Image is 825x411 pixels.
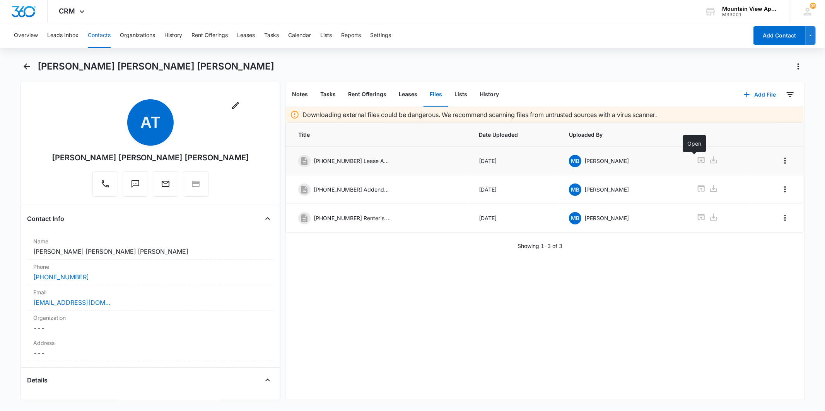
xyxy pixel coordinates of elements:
button: Rent Offerings [191,23,228,48]
button: Reports [341,23,361,48]
span: MB [569,183,581,196]
span: Title [298,131,460,139]
dd: --- [33,323,267,333]
p: [PHONE_NUMBER] Addendums.pdf [314,185,391,194]
label: Name [33,237,267,245]
label: Address [33,339,267,347]
p: [PERSON_NAME] [584,157,629,165]
div: Name[PERSON_NAME] [PERSON_NAME] [PERSON_NAME] [27,234,273,260]
a: Call [92,183,118,190]
dd: [PERSON_NAME] [PERSON_NAME] [PERSON_NAME] [33,247,267,256]
button: Back [20,60,32,73]
button: Text [123,171,148,197]
div: account name [722,6,779,12]
button: Filters [784,88,796,101]
td: [DATE] [470,175,560,204]
button: Call [92,171,118,197]
div: Email[EMAIL_ADDRESS][DOMAIN_NAME] [27,285,273,311]
span: AT [127,99,174,146]
button: Add File [736,85,784,104]
div: Open [683,135,706,152]
button: Leads Inbox [47,23,79,48]
a: [PHONE_NUMBER] [33,272,89,282]
button: Actions [792,60,805,73]
button: Email [153,171,178,197]
span: Date Uploaded [479,131,550,139]
label: Organization [33,314,267,322]
p: [PHONE_NUMBER] Renter's Insurance.pdf [314,214,391,222]
td: [DATE] [470,147,560,175]
button: Leases [237,23,255,48]
button: History [473,83,505,107]
button: Overview [14,23,38,48]
button: Overflow Menu [779,212,791,224]
button: Leases [393,83,424,107]
button: Contacts [88,23,111,48]
p: [PHONE_NUMBER] Lease Agreement 2025.pdf [314,157,391,165]
p: [PERSON_NAME] [584,185,629,194]
button: Tasks [264,23,279,48]
span: CRM [59,7,75,15]
div: Phone[PHONE_NUMBER] [27,260,273,285]
button: Close [261,374,274,386]
button: Lists [320,23,332,48]
span: Uploaded By [569,131,678,139]
div: Organization--- [27,311,273,336]
button: Organizations [120,23,155,48]
button: Settings [370,23,391,48]
button: Tasks [314,83,342,107]
div: Address--- [27,336,273,361]
td: [DATE] [470,204,560,233]
button: Calendar [288,23,311,48]
dd: --- [33,348,267,358]
div: account id [722,12,779,17]
button: Files [424,83,448,107]
span: 95 [810,3,816,9]
div: [PERSON_NAME] [PERSON_NAME] [PERSON_NAME] [52,152,249,163]
label: Phone [33,263,267,271]
label: Email [33,288,267,296]
button: Close [261,212,274,225]
button: Overflow Menu [779,183,791,195]
button: Notes [286,83,314,107]
button: Lists [448,83,473,107]
p: [PERSON_NAME] [584,214,629,222]
a: [EMAIL_ADDRESS][DOMAIN_NAME] [33,298,111,307]
span: MB [569,155,581,167]
h4: Details [27,375,48,385]
button: Overflow Menu [779,155,791,167]
h1: [PERSON_NAME] [PERSON_NAME] [PERSON_NAME] [38,61,274,72]
p: Downloading external files could be dangerous. We recommend scanning files from untrusted sources... [302,110,657,119]
div: notifications count [810,3,816,9]
button: Rent Offerings [342,83,393,107]
h4: Contact Info [27,214,64,223]
span: MB [569,212,581,224]
a: Email [153,183,178,190]
label: Source [33,399,267,407]
button: History [164,23,182,48]
a: Text [123,183,148,190]
p: Showing 1-3 of 3 [518,242,563,250]
button: Add Contact [753,26,806,45]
